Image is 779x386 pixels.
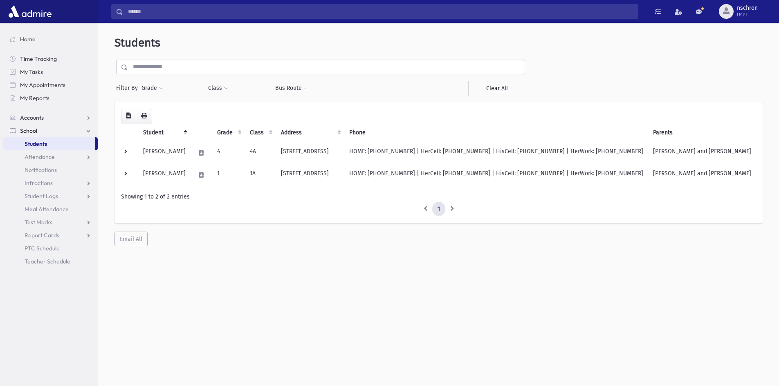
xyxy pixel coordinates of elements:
[3,124,98,137] a: School
[25,140,47,147] span: Students
[3,216,98,229] a: Test Marks
[25,232,59,239] span: Report Cards
[25,192,58,200] span: Student Logs
[25,179,53,187] span: Infractions
[344,164,648,186] td: HOME: [PHONE_NUMBER] | HerCell: [PHONE_NUMBER] | HisCell: [PHONE_NUMBER] | HerWork: [PHONE_NUMBER]
[3,65,98,78] a: My Tasks
[141,81,163,96] button: Grade
[737,11,758,18] span: User
[648,123,756,142] th: Parents
[25,166,57,174] span: Notifications
[648,142,756,164] td: [PERSON_NAME] and [PERSON_NAME]
[7,3,54,20] img: AdmirePro
[138,164,191,186] td: [PERSON_NAME]
[3,137,95,150] a: Students
[123,4,638,19] input: Search
[648,164,756,186] td: [PERSON_NAME] and [PERSON_NAME]
[3,150,98,163] a: Attendance
[121,109,136,123] button: CSV
[245,164,276,186] td: 1A
[138,142,191,164] td: [PERSON_NAME]
[20,68,43,76] span: My Tasks
[138,123,191,142] th: Student: activate to sort column descending
[3,52,98,65] a: Time Tracking
[432,202,445,216] a: 1
[3,242,98,255] a: PTC Schedule
[121,192,756,201] div: Showing 1 to 2 of 2 entries
[344,142,648,164] td: HOME: [PHONE_NUMBER] | HerCell: [PHONE_NUMBER] | HisCell: [PHONE_NUMBER] | HerWork: [PHONE_NUMBER]
[344,123,648,142] th: Phone
[737,5,758,11] span: nschron
[25,205,69,213] span: Meal Attendance
[276,123,344,142] th: Address: activate to sort column ascending
[3,111,98,124] a: Accounts
[208,81,228,96] button: Class
[25,153,55,161] span: Attendance
[20,55,57,62] span: Time Tracking
[136,109,152,123] button: Print
[245,142,276,164] td: 4A
[20,94,49,102] span: My Reports
[20,114,44,121] span: Accounts
[3,163,98,176] a: Notifications
[20,36,36,43] span: Home
[3,33,98,46] a: Home
[20,81,65,89] span: My Appointments
[468,81,525,96] a: Clear All
[3,176,98,190] a: Infractions
[114,232,148,246] button: Email All
[3,255,98,268] a: Teacher Schedule
[25,245,60,252] span: PTC Schedule
[25,258,70,265] span: Teacher Schedule
[276,164,344,186] td: [STREET_ADDRESS]
[3,78,98,91] a: My Appointments
[275,81,308,96] button: Bus Route
[212,123,245,142] th: Grade: activate to sort column ascending
[116,84,141,92] span: Filter By
[3,91,98,105] a: My Reports
[3,229,98,242] a: Report Cards
[114,36,160,49] span: Students
[212,142,245,164] td: 4
[20,127,37,134] span: School
[3,190,98,203] a: Student Logs
[3,203,98,216] a: Meal Attendance
[212,164,245,186] td: 1
[25,219,52,226] span: Test Marks
[245,123,276,142] th: Class: activate to sort column ascending
[276,142,344,164] td: [STREET_ADDRESS]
